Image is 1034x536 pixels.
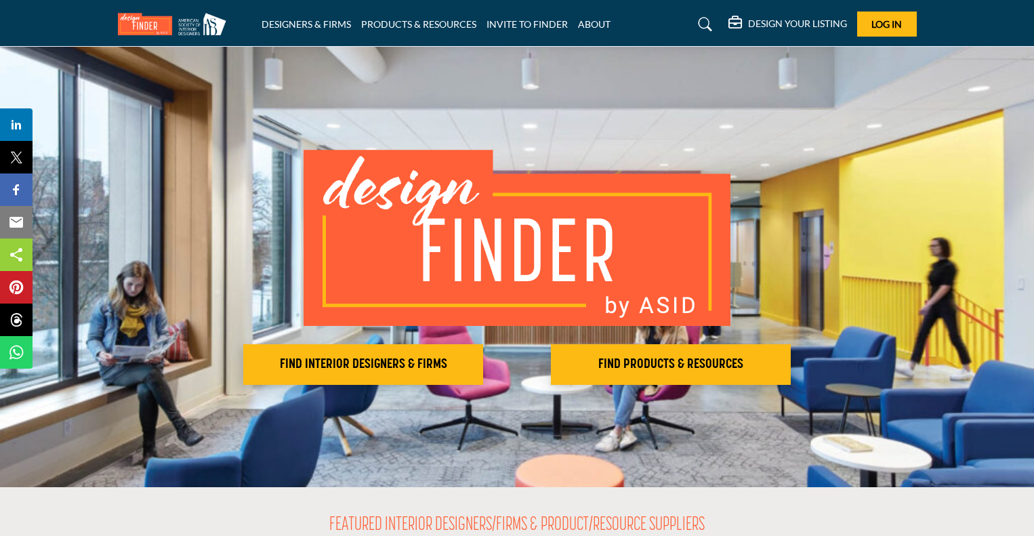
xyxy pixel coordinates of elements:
button: Log In [857,12,917,37]
h5: DESIGN YOUR LISTING [748,18,847,30]
span: Log In [871,18,902,30]
a: DESIGNERS & FIRMS [262,18,351,30]
h2: FIND INTERIOR DESIGNERS & FIRMS [247,356,479,373]
button: FIND INTERIOR DESIGNERS & FIRMS [243,344,483,385]
a: ABOUT [578,18,611,30]
a: INVITE TO FINDER [487,18,568,30]
h2: FIND PRODUCTS & RESOURCES [555,356,787,373]
img: Site Logo [118,13,233,35]
button: FIND PRODUCTS & RESOURCES [551,344,791,385]
img: image [304,150,730,326]
a: PRODUCTS & RESOURCES [361,18,476,30]
a: Search [685,14,721,35]
div: DESIGN YOUR LISTING [728,16,847,33]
